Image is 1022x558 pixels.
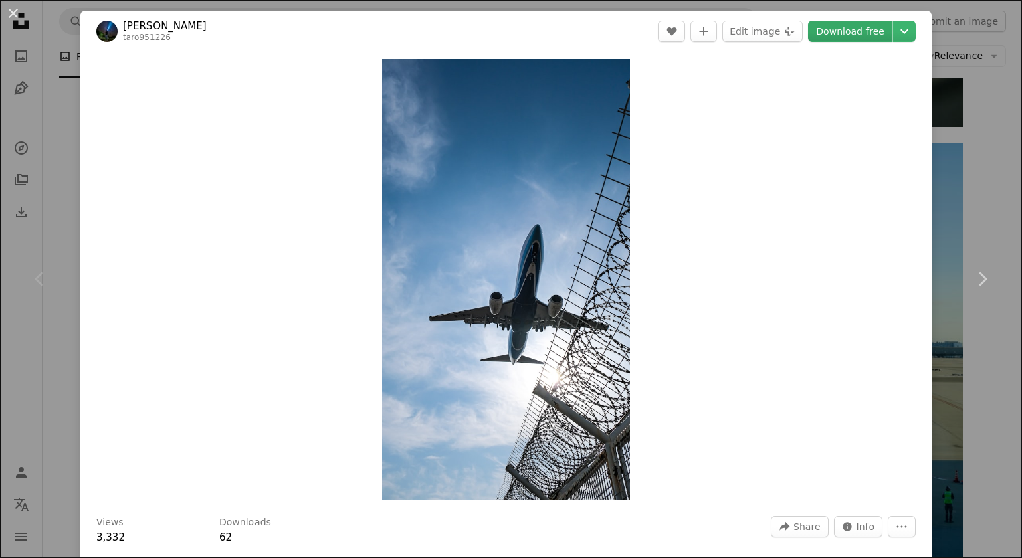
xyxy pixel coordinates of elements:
button: Add to Collection [690,21,717,42]
span: 62 [219,531,232,543]
a: taro951226 [123,33,171,42]
button: Like [658,21,685,42]
h3: Downloads [219,516,271,529]
a: Next [942,215,1022,343]
button: Zoom in on this image [382,59,630,500]
h3: Views [96,516,124,529]
span: Info [857,517,875,537]
a: Download free [808,21,892,42]
img: Go to Taro Oliver's profile [96,21,118,42]
button: More Actions [888,516,916,537]
span: 3,332 [96,531,125,543]
a: [PERSON_NAME] [123,19,207,33]
span: Share [793,517,820,537]
button: Share this image [771,516,828,537]
button: Choose download size [893,21,916,42]
button: Edit image [722,21,803,42]
button: Stats about this image [834,516,883,537]
img: a large jetliner flying through a blue sky [382,59,630,500]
